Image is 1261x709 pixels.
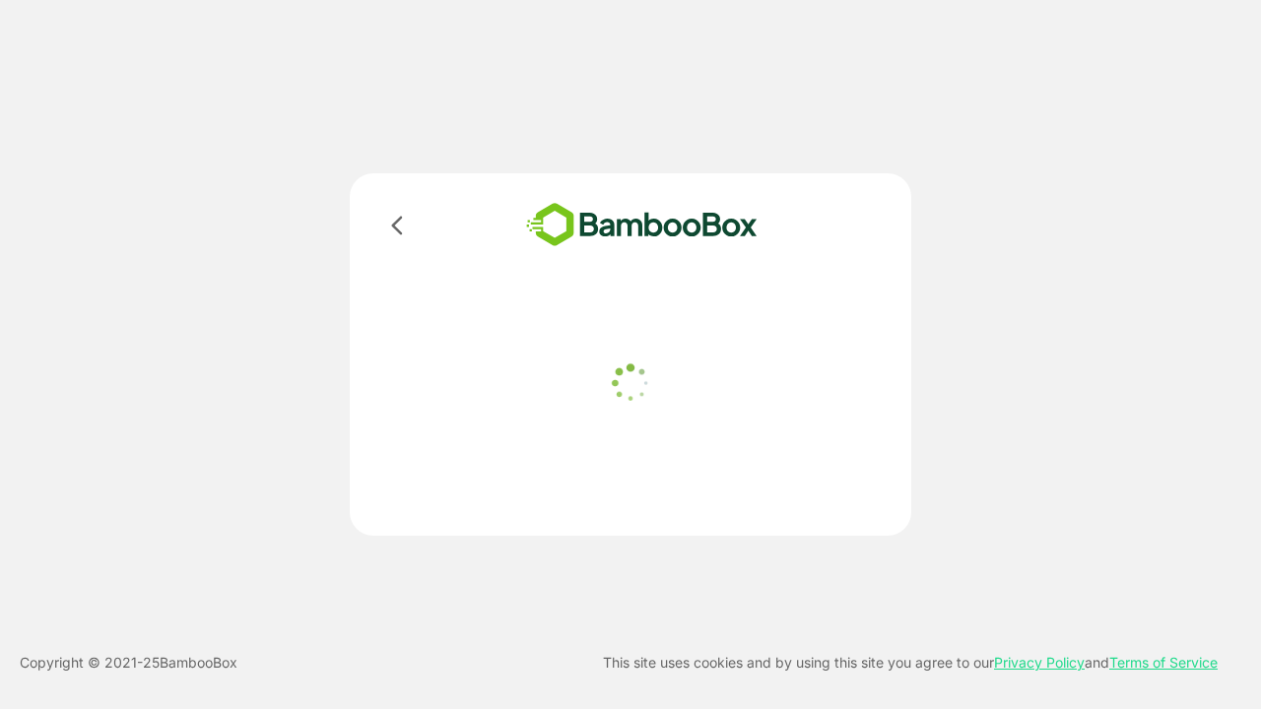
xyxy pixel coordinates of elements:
img: bamboobox [498,197,786,253]
p: Copyright © 2021- 25 BambooBox [20,651,237,675]
img: loader [606,358,655,408]
p: This site uses cookies and by using this site you agree to our and [603,651,1218,675]
a: Terms of Service [1109,654,1218,671]
a: Privacy Policy [994,654,1085,671]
